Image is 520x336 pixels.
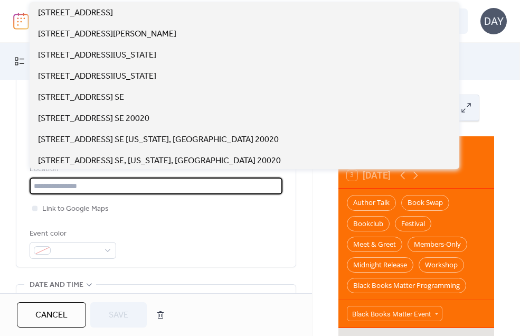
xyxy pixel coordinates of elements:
[30,163,280,176] div: Location
[35,309,68,322] span: Cancel
[347,195,396,210] div: Author Talk
[38,155,281,167] span: [STREET_ADDRESS] SE, [US_STATE], [GEOGRAPHIC_DATA] 20020
[419,257,464,273] div: Workshop
[17,302,86,328] button: Cancel
[401,195,449,210] div: Book Swap
[30,279,83,292] span: Date and time
[42,203,109,216] span: Link to Google Maps
[347,278,466,293] div: Black Books Matter Programming
[38,7,113,20] span: [STREET_ADDRESS]
[38,49,156,62] span: [STREET_ADDRESS][US_STATE]
[13,13,29,30] img: logo
[347,237,402,252] div: Meet & Greet
[395,216,431,231] div: Festival
[30,228,114,240] div: Event color
[6,47,76,76] a: My Events
[38,28,176,41] span: [STREET_ADDRESS][PERSON_NAME]
[480,8,507,34] div: DAY
[38,91,124,104] span: [STREET_ADDRESS] SE
[38,134,279,146] span: [STREET_ADDRESS] SE [US_STATE], [GEOGRAPHIC_DATA] 20020
[408,237,467,252] div: Members-Only
[38,70,156,83] span: [STREET_ADDRESS][US_STATE]
[347,257,413,273] div: Midnight Release
[347,216,390,231] div: Bookclub
[38,113,149,125] span: [STREET_ADDRESS] SE 20020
